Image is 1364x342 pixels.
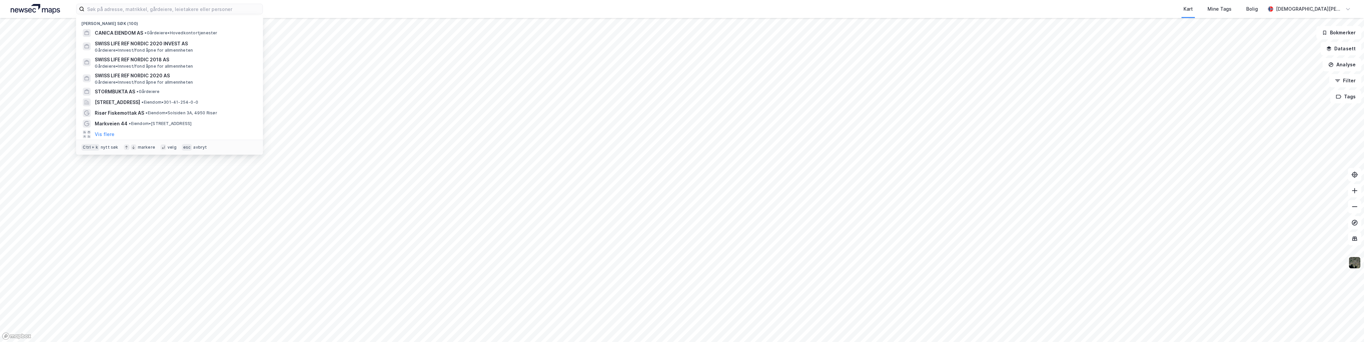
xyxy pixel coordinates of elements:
iframe: Chat Widget [1331,310,1364,342]
span: • [144,30,146,35]
div: Kart [1183,5,1193,13]
div: Bolig [1246,5,1258,13]
span: SWISS LIFE REF NORDIC 2018 AS [95,56,255,64]
span: Gårdeiere • Innvest/fond åpne for allmennheten [95,64,193,69]
span: Gårdeiere • Innvest/fond åpne for allmennheten [95,80,193,85]
button: Vis flere [95,130,114,138]
div: avbryt [193,145,207,150]
span: Gårdeiere • Hovedkontortjenester [144,30,217,36]
button: Filter [1329,74,1361,87]
div: Ctrl + k [81,144,99,151]
div: nytt søk [101,145,118,150]
div: esc [182,144,192,151]
button: Tags [1330,90,1361,103]
div: velg [167,145,177,150]
button: Bokmerker [1316,26,1361,39]
span: Gårdeiere [136,89,159,94]
a: Mapbox homepage [2,332,31,340]
span: Eiendom • [STREET_ADDRESS] [129,121,192,126]
div: [PERSON_NAME] søk (100) [76,16,263,28]
span: • [129,121,131,126]
span: • [141,100,143,105]
img: 9k= [1348,256,1361,269]
span: Gårdeiere • Innvest/fond åpne for allmennheten [95,48,193,53]
span: SWISS LIFE REF NORDIC 2020 AS [95,72,255,80]
button: Analyse [1323,58,1361,71]
div: markere [138,145,155,150]
span: Markveien 44 [95,120,127,128]
span: Risør Fiskemottak AS [95,109,144,117]
span: Eiendom • Solsiden 3A, 4950 Risør [145,110,217,116]
span: • [136,89,138,94]
div: Mine Tags [1208,5,1232,13]
div: [DEMOGRAPHIC_DATA][PERSON_NAME] [1276,5,1343,13]
input: Søk på adresse, matrikkel, gårdeiere, leietakere eller personer [84,4,263,14]
span: • [145,110,147,115]
button: Datasett [1321,42,1361,55]
span: [STREET_ADDRESS] [95,98,140,106]
span: SWISS LIFE REF NORDIC 2020 INVEST AS [95,40,255,48]
span: Eiendom • 301-41-254-0-0 [141,100,198,105]
span: CANICA EIENDOM AS [95,29,143,37]
span: STORMBUKTA AS [95,88,135,96]
img: logo.a4113a55bc3d86da70a041830d287a7e.svg [11,4,60,14]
